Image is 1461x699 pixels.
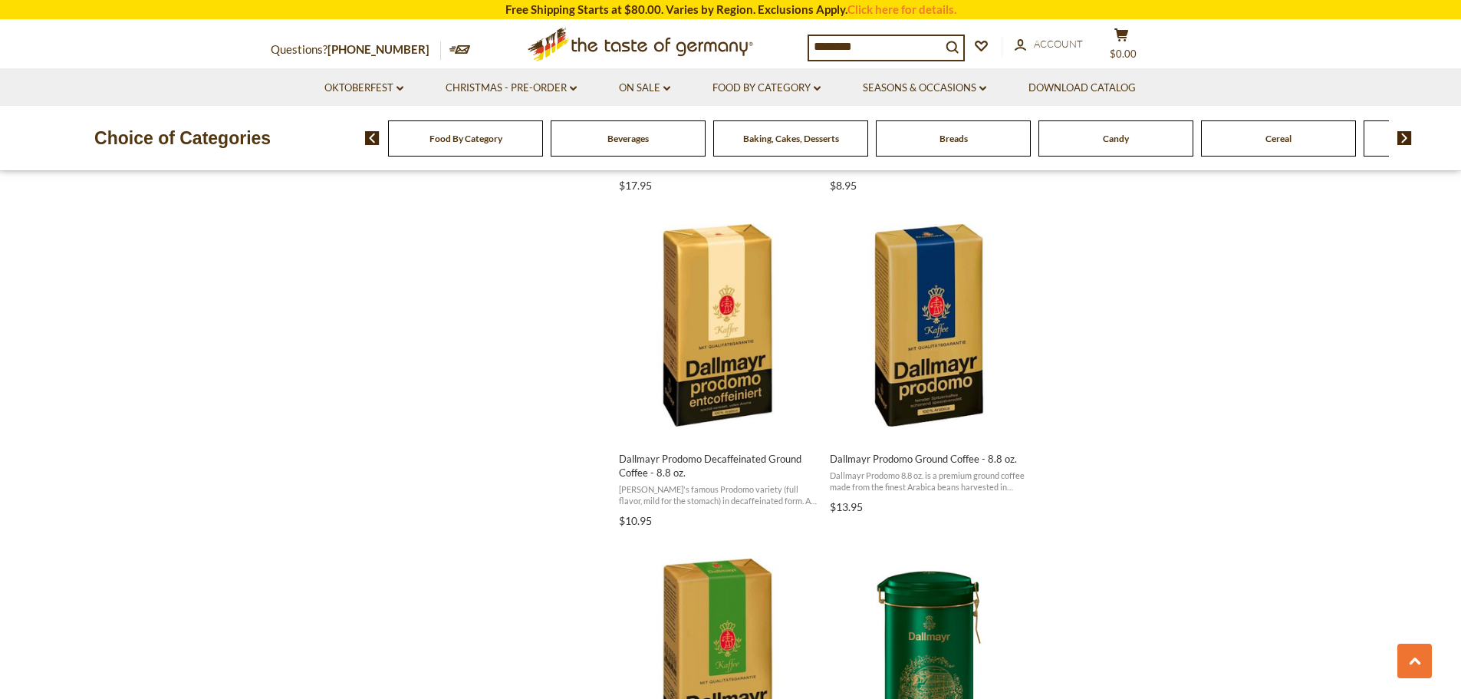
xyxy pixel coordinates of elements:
[619,514,652,527] span: $10.95
[1397,131,1412,145] img: next arrow
[619,483,818,507] span: [PERSON_NAME]'s famous Prodomo variety (full flavor, mild for the stomach) in decaffeinated form....
[617,224,820,427] img: Dallmayr Decaffeinated Ground Coffee
[1110,48,1137,60] span: $0.00
[324,80,403,97] a: Oktoberfest
[828,224,1031,427] img: Dallmayr Prodomo Ground Coffee
[939,133,968,144] a: Breads
[1103,133,1129,144] a: Candy
[743,133,839,144] a: Baking, Cakes, Desserts
[619,179,652,192] span: $17.95
[830,179,857,192] span: $8.95
[828,210,1031,519] a: Dallmayr Prodomo Ground Coffee - 8.8 oz.
[271,40,441,60] p: Questions?
[365,131,380,145] img: previous arrow
[830,500,863,513] span: $13.95
[446,80,577,97] a: Christmas - PRE-ORDER
[619,80,670,97] a: On Sale
[619,452,818,480] span: Dallmayr Prodomo Decaffeinated Ground Coffee - 8.8 oz.
[1099,28,1145,66] button: $0.00
[327,42,429,56] a: [PHONE_NUMBER]
[617,210,820,532] a: Dallmayr Prodomo Decaffeinated Ground Coffee - 8.8 oz.
[1034,38,1083,50] span: Account
[1265,133,1292,144] a: Cereal
[1028,80,1136,97] a: Download Catalog
[712,80,821,97] a: Food By Category
[830,452,1028,466] span: Dallmayr Prodomo Ground Coffee - 8.8 oz.
[830,470,1028,493] span: Dallmayr Prodomo 8.8 oz. is a premium ground coffee made from the finest Arabica beans harvested ...
[847,2,956,16] a: Click here for details.
[607,133,649,144] a: Beverages
[429,133,502,144] a: Food By Category
[863,80,986,97] a: Seasons & Occasions
[1015,36,1083,53] a: Account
